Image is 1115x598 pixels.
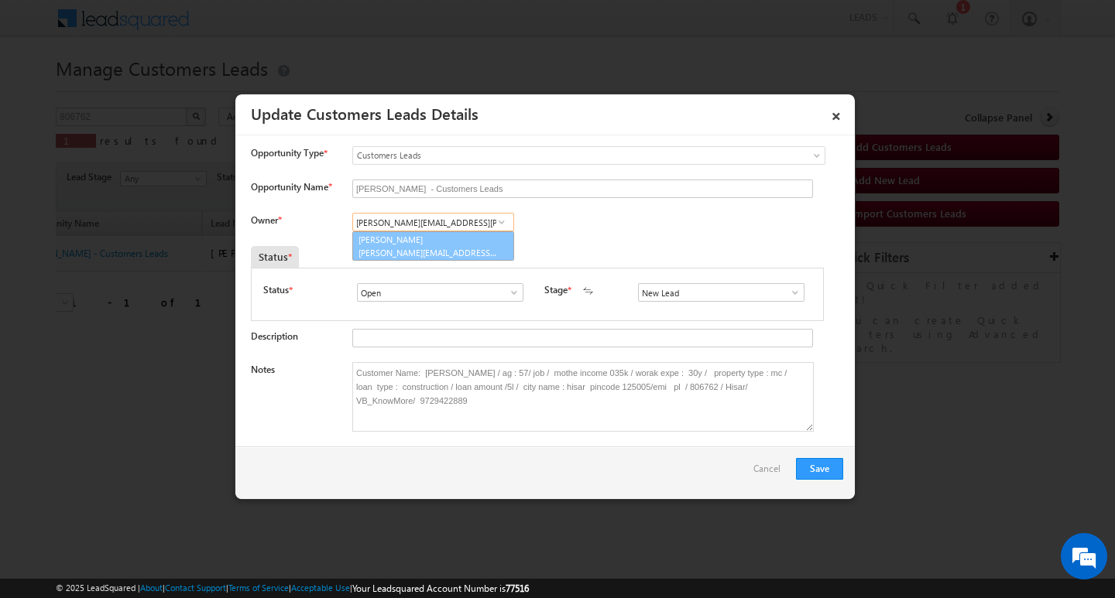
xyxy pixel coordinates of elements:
label: Description [251,330,298,342]
div: Status [251,246,299,268]
a: Show All Items [492,214,511,230]
img: d_60004797649_company_0_60004797649 [26,81,65,101]
label: Stage [544,283,568,297]
span: Customers Leads [353,149,762,162]
a: [PERSON_NAME] [352,231,514,261]
a: Cancel [753,458,788,487]
input: Type to Search [357,283,523,302]
label: Opportunity Name [251,181,331,193]
a: Customers Leads [352,146,825,165]
span: Your Leadsquared Account Number is [352,583,529,594]
textarea: Type your message and hit 'Enter' [20,143,283,463]
a: Show All Items [781,285,801,300]
a: Contact Support [165,583,226,593]
em: Start Chat [211,477,281,497]
label: Notes [251,364,275,375]
input: Type to Search [638,283,805,302]
span: 77516 [506,583,529,594]
a: About [140,583,163,593]
span: Opportunity Type [251,146,324,160]
span: [PERSON_NAME][EMAIL_ADDRESS][PERSON_NAME][DOMAIN_NAME] [359,247,498,258]
span: © 2025 LeadSquared | | | | | [56,581,529,596]
a: Show All Items [500,285,520,300]
div: Chat with us now [81,81,260,101]
a: Acceptable Use [291,583,350,593]
a: × [823,100,849,127]
input: Type to Search [352,213,514,231]
button: Save [796,458,843,480]
a: Terms of Service [228,583,289,593]
a: Update Customers Leads Details [251,102,479,124]
label: Owner [251,214,281,226]
label: Status [263,283,289,297]
div: Minimize live chat window [254,8,291,45]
